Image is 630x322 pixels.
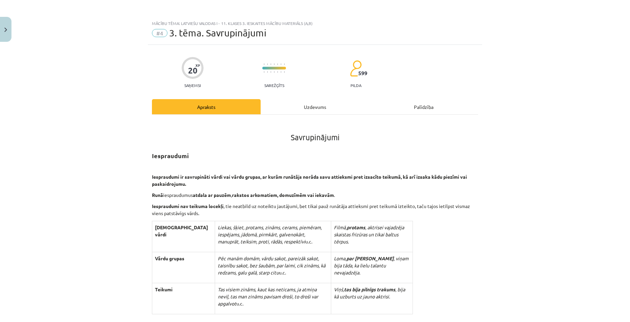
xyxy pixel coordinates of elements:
span: 599 [358,70,367,76]
i: Liekas, šķiet, protams, zināms, cerams, piemēram, iespējams, jādomā, pirmkārt, galvenokārt, manup... [218,224,322,244]
img: icon-short-line-57e1e144782c952c97e751825c79c345078a6d821885a25fce030b3d8c18986b.svg [270,63,271,65]
i: tas bija pilnīgs trakums [344,286,395,292]
span: #4 [152,29,167,37]
img: icon-short-line-57e1e144782c952c97e751825c79c345078a6d821885a25fce030b3d8c18986b.svg [277,63,278,65]
p: Saņemsi [182,83,204,88]
div: Mācību tēma: Latviešu valodas i - 11. klases 3. ieskaites mācību materiāls (a,b) [152,21,478,26]
img: icon-short-line-57e1e144782c952c97e751825c79c345078a6d821885a25fce030b3d8c18986b.svg [267,63,268,65]
img: students-c634bb4e5e11cddfef0936a35e636f08e4e9abd3cc4e673bd6f9a4125e45ecb1.svg [350,60,362,77]
div: Palīdzība [369,99,478,114]
p: Sarežģīts [264,83,284,88]
b: Iespraudumi ir savrupināti vārdi vai vārdu grupas, ar kurām runātājs norāda savu attieksmi pret i... [152,174,467,187]
b: komatiem, domuzīmēm vai iekavām [255,192,334,198]
p: u.c. [218,224,328,245]
img: icon-short-line-57e1e144782c952c97e751825c79c345078a6d821885a25fce030b3d8c18986b.svg [284,71,285,73]
i: Pēc manām domām, vārdu sakot, pareizāk sakot, taisnību sakot, bez šaubām, par laimi, cik zināms, ... [218,255,325,275]
strong: Iespraudumi [152,152,189,159]
b: rakstos [232,192,249,198]
i: , bija kā uzburts uz jauno aktrisi. [334,286,405,299]
i: , aktrisei vajadzēja skaistas frizūras un tikai baltus tērpus. [334,224,404,244]
img: icon-short-line-57e1e144782c952c97e751825c79c345078a6d821885a25fce030b3d8c18986b.svg [284,63,285,65]
p: pilda [350,83,361,88]
p: , tie neatbild uz noteiktu jautājumi, bet tikai pauž runātāja attieksmi pret teikumā izteikto, ta... [152,203,478,217]
div: Apraksts [152,99,261,114]
b: Vārdu grupas [155,255,184,261]
b: Iespraudumi nav teikuma locekļi [152,203,224,209]
div: Uzdevums [261,99,369,114]
img: icon-short-line-57e1e144782c952c97e751825c79c345078a6d821885a25fce030b3d8c18986b.svg [267,71,268,73]
i: Tas visiem zināms, kaut kas neticams, ja atmiņa neviļ, tas man zināms pavisam droši, to droši var... [218,286,318,306]
h1: Savrupinājumi [152,121,478,142]
b: ar [250,192,255,198]
b: Teikumi [155,286,173,292]
i: Filmā, [334,224,347,230]
b: atdala ar pauzēm [193,192,231,198]
i: par [PERSON_NAME] [346,255,394,261]
p: u.c. [218,255,328,276]
b: [DEMOGRAPHIC_DATA] vārdi [155,224,208,237]
i: Viņš, [334,286,344,292]
img: icon-short-line-57e1e144782c952c97e751825c79c345078a6d821885a25fce030b3d8c18986b.svg [277,71,278,73]
span: XP [195,63,200,67]
img: icon-close-lesson-0947bae3869378f0d4975bcd49f059093ad1ed9edebbc8119c70593378902aed.svg [4,28,7,32]
img: icon-short-line-57e1e144782c952c97e751825c79c345078a6d821885a25fce030b3d8c18986b.svg [281,71,281,73]
div: 20 [188,66,198,75]
img: icon-short-line-57e1e144782c952c97e751825c79c345078a6d821885a25fce030b3d8c18986b.svg [270,71,271,73]
span: 3. tēma. Savrupinājumi [169,27,266,38]
p: u.c. [218,286,328,307]
p: iespraudumus , . [152,192,478,199]
i: Loma, [334,255,346,261]
i: protams [347,224,365,230]
img: icon-short-line-57e1e144782c952c97e751825c79c345078a6d821885a25fce030b3d8c18986b.svg [281,63,281,65]
b: Runā [152,192,163,198]
i: , viņam bija tāda, ka lielu talantu nevajadzēja. [334,255,409,275]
